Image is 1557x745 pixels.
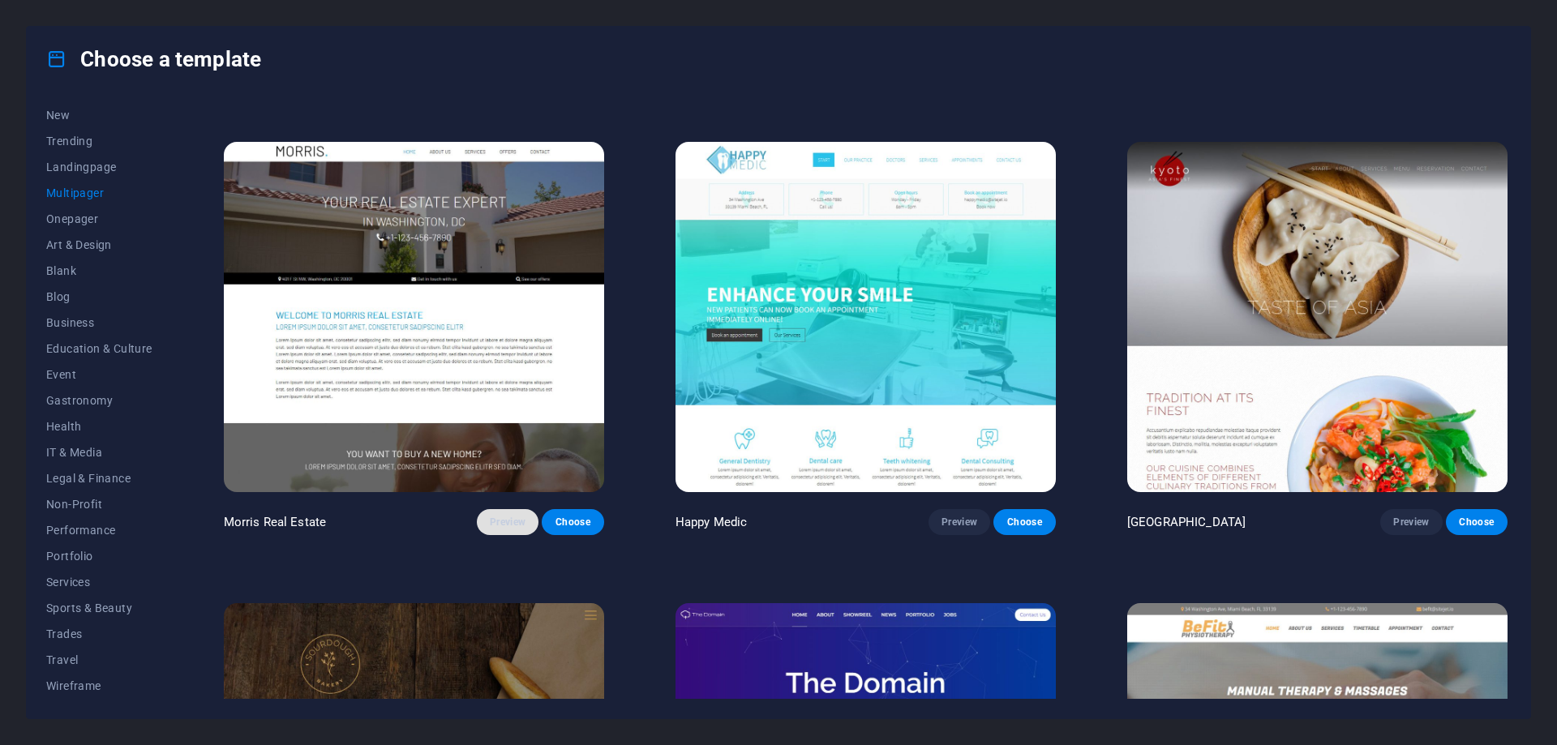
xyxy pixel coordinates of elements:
[46,161,152,173] span: Landingpage
[46,517,152,543] button: Performance
[46,394,152,407] span: Gastronomy
[46,109,152,122] span: New
[46,439,152,465] button: IT & Media
[224,142,604,492] img: Morris Real Estate
[46,413,152,439] button: Health
[46,102,152,128] button: New
[993,509,1055,535] button: Choose
[46,446,152,459] span: IT & Media
[46,569,152,595] button: Services
[555,516,590,529] span: Choose
[46,621,152,647] button: Trades
[46,491,152,517] button: Non-Profit
[46,472,152,485] span: Legal & Finance
[676,142,1056,492] img: Happy Medic
[46,387,152,413] button: Gastronomy
[46,673,152,699] button: Wireframe
[46,154,152,180] button: Landingpage
[46,550,152,563] span: Portfolio
[46,180,152,206] button: Multipager
[477,509,538,535] button: Preview
[46,576,152,589] span: Services
[46,595,152,621] button: Sports & Beauty
[46,232,152,258] button: Art & Design
[941,516,977,529] span: Preview
[46,653,152,666] span: Travel
[46,258,152,284] button: Blank
[46,128,152,154] button: Trending
[46,679,152,692] span: Wireframe
[46,212,152,225] span: Onepager
[1127,142,1508,492] img: Kyoto
[46,186,152,199] span: Multipager
[46,498,152,511] span: Non-Profit
[46,316,152,329] span: Business
[46,543,152,569] button: Portfolio
[542,509,603,535] button: Choose
[224,514,327,530] p: Morris Real Estate
[46,46,261,72] h4: Choose a template
[46,647,152,673] button: Travel
[490,516,525,529] span: Preview
[46,602,152,614] span: Sports & Beauty
[46,310,152,336] button: Business
[1127,514,1246,530] p: [GEOGRAPHIC_DATA]
[46,284,152,310] button: Blog
[46,342,152,355] span: Education & Culture
[46,627,152,640] span: Trades
[1380,509,1442,535] button: Preview
[46,290,152,303] span: Blog
[1446,509,1508,535] button: Choose
[46,264,152,277] span: Blank
[46,336,152,362] button: Education & Culture
[46,362,152,387] button: Event
[46,524,152,537] span: Performance
[929,509,990,535] button: Preview
[676,514,748,530] p: Happy Medic
[1393,516,1429,529] span: Preview
[46,420,152,433] span: Health
[46,238,152,251] span: Art & Design
[46,135,152,148] span: Trending
[46,368,152,381] span: Event
[1006,516,1042,529] span: Choose
[46,206,152,232] button: Onepager
[46,465,152,491] button: Legal & Finance
[1459,516,1495,529] span: Choose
